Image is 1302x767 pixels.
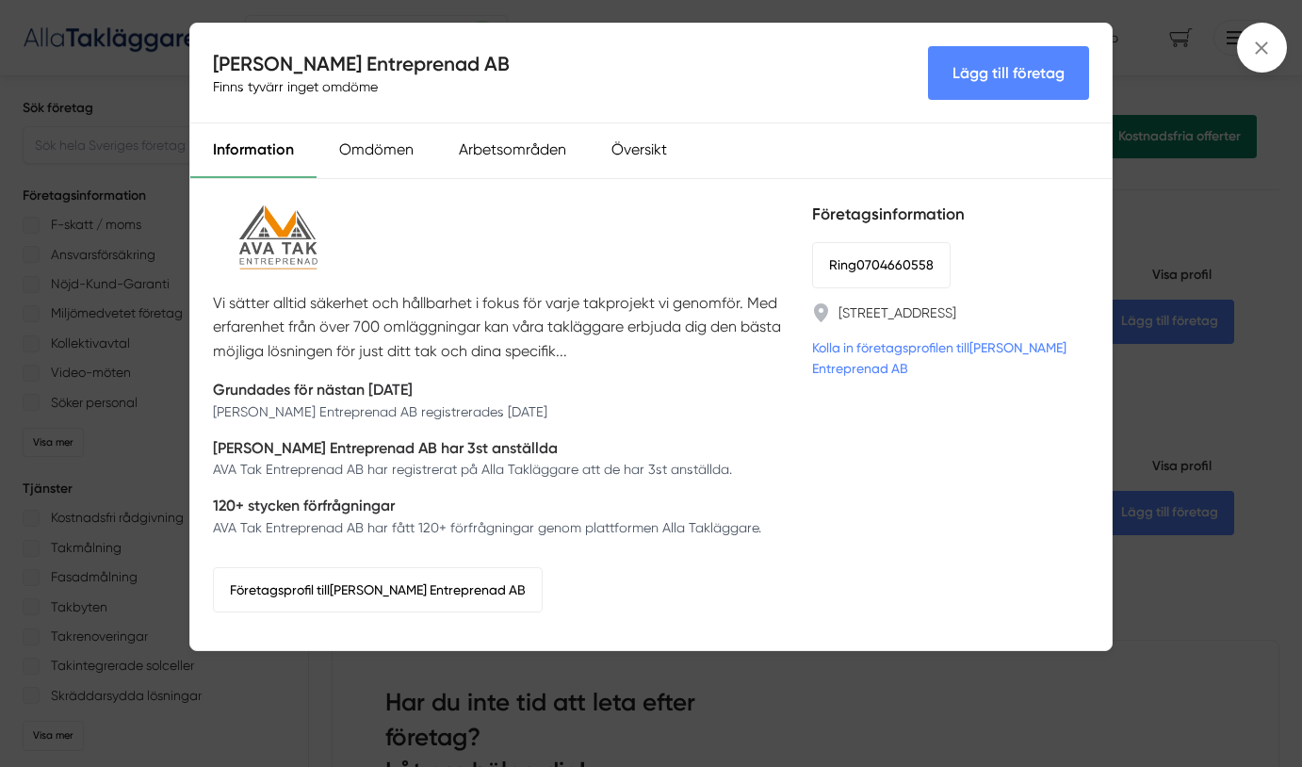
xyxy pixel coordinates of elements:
[589,123,690,178] div: Översikt
[812,202,1089,227] h5: Företagsinformation
[812,242,951,287] a: Ring0704660558
[838,303,956,322] a: [STREET_ADDRESS]
[317,123,436,178] div: Omdömen
[213,436,732,460] p: [PERSON_NAME] Entreprenad AB har 3st anställda
[213,402,547,421] p: [PERSON_NAME] Entreprenad AB registrerades [DATE]
[812,337,1089,379] a: Kolla in företagsprofilen till[PERSON_NAME] Entreprenad AB
[213,202,345,276] img: AVA Tak Entreprenad AB logotyp
[213,291,789,363] p: Vi sätter alltid säkerhet och hållbarhet i fokus för varje takprojekt vi genomför. Med erfarenhet...
[928,46,1089,100] : Lägg till företag
[190,123,317,178] div: Information
[436,123,589,178] div: Arbetsområden
[213,494,761,517] p: 120+ stycken förfrågningar
[213,567,543,612] a: Företagsprofil till[PERSON_NAME] Entreprenad AB
[213,77,378,96] span: Finns tyvärr inget omdöme
[213,518,761,537] p: AVA Tak Entreprenad AB har fått 120+ förfrågningar genom plattformen Alla Takläggare.
[213,378,547,401] p: Grundades för nästan [DATE]
[213,50,510,77] h4: [PERSON_NAME] Entreprenad AB
[213,460,732,479] p: AVA Tak Entreprenad AB har registrerat på Alla Takläggare att de har 3st anställda.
